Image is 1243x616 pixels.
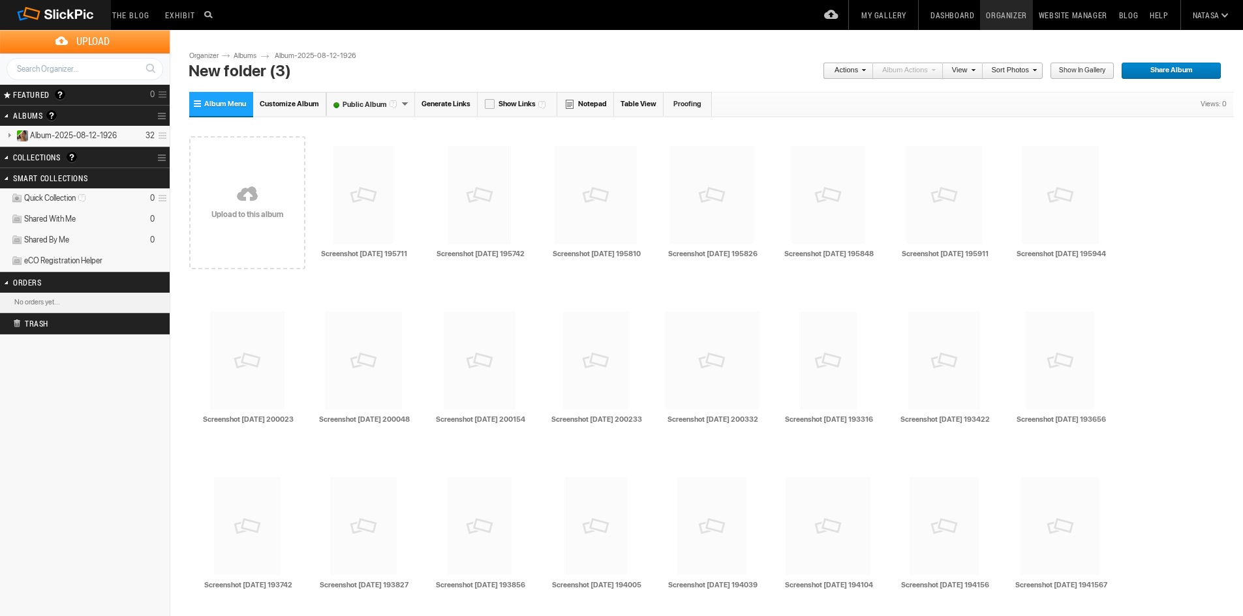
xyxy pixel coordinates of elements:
img: pix.gif [214,477,312,575]
img: pix.gif [799,312,897,409]
img: pix.gif [786,477,883,575]
img: pix.gif [665,312,763,409]
img: pix.gif [791,146,889,244]
span: Shared With Me [24,214,76,224]
h2: Collections [13,147,123,167]
input: Screenshot 2025-08-12 195810 [547,248,646,259]
a: Album-2025-08-12-1926 [275,51,369,61]
div: Views: 0 [1194,93,1233,116]
input: Screenshot 2025-08-12 195711 [315,248,414,259]
h2: Orders [13,272,123,292]
span: eCO Registration Helper [24,256,102,266]
a: Sort Photos [983,63,1037,80]
img: pix.gif [677,477,775,575]
img: ico_album_coll.png [11,256,23,267]
a: Collection Options [157,149,170,167]
img: pix.gif [555,146,652,244]
input: Search Organizer... [7,58,163,80]
input: Screenshot 2025-08-12 193656 [1011,413,1111,425]
a: Generate Links [415,92,478,116]
input: Screenshot 2025-08-12 195848 [779,248,878,259]
a: Album Actions [873,63,936,80]
img: pix.gif [670,146,768,244]
a: Actions [823,63,866,80]
input: Search photos on SlickPic... [202,7,218,22]
ins: Public Album [11,130,29,141]
img: ico_album_coll.png [11,235,23,246]
img: ico_album_coll.png [11,214,23,225]
input: Screenshot 2025-08-12 195944 [1011,248,1111,259]
img: pix.gif [1022,146,1120,244]
b: No orders yet... [14,298,60,306]
img: pix.gif [910,477,1007,575]
img: pix.gif [330,477,428,575]
font: Public Album [327,100,401,109]
img: pix.gif [564,477,662,575]
a: Show in Gallery [1050,63,1114,80]
a: Search [138,57,162,80]
span: Upload [16,30,170,53]
h2: Trash [13,314,134,333]
img: ico_album_quick.png [11,193,23,204]
input: Screenshot 2025-08-12 1941567 [1011,579,1111,591]
span: FEATURED [9,89,50,100]
span: Quick Collection [24,193,90,203]
a: View [943,63,975,80]
input: Screenshot 2025-08-12 193316 [779,413,878,425]
input: Screenshot 2025-08-12 200154 [431,413,530,425]
input: Screenshot 2025-08-12 193742 [198,579,298,591]
a: Table View [614,92,664,116]
input: Screenshot 2025-08-12 195911 [895,248,994,259]
input: Screenshot 2025-08-12 194039 [663,579,762,591]
img: pix.gif [444,312,542,409]
input: Screenshot 2025-08-12 200023 [198,413,298,425]
img: pix.gif [210,312,308,409]
img: pix.gif [908,312,1006,409]
span: Album Menu [204,100,246,108]
input: Screenshot 2025-08-12 194104 [779,579,878,591]
img: pix.gif [1026,312,1124,409]
img: pix.gif [563,312,661,409]
input: Screenshot 2025-08-12 195826 [663,248,762,259]
input: Screenshot 2025-08-12 195742 [431,248,530,259]
input: Screenshot 2025-08-12 193422 [895,413,994,425]
img: pix.gif [333,146,431,244]
input: Screenshot 2025-08-12 200048 [315,413,414,425]
input: Screenshot 2025-08-12 200233 [547,413,646,425]
span: Share Album [1121,63,1212,80]
input: Screenshot 2025-08-12 194005 [547,579,646,591]
input: Screenshot 2025-08-12 194156 [895,579,994,591]
h2: Albums [13,106,123,126]
h2: Smart Collections [13,168,123,188]
span: Customize Album [260,100,319,108]
input: Screenshot 2025-08-12 193856 [431,579,530,591]
a: Proofing [664,92,712,116]
img: pix.gif [906,146,1004,244]
img: pix.gif [448,146,546,244]
img: pix.gif [448,477,545,575]
img: pix.gif [1021,477,1119,575]
input: Screenshot 2025-08-12 193827 [315,579,414,591]
a: Notepad [557,92,614,116]
a: Albums [230,51,269,61]
input: Screenshot 2025-08-12 200332 [663,413,762,425]
span: Show in Gallery [1050,63,1105,80]
span: Album-2025-08-12-1926 [30,130,117,141]
a: Show Links [478,92,557,116]
span: Shared By Me [24,235,69,245]
img: pix.gif [325,312,423,409]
